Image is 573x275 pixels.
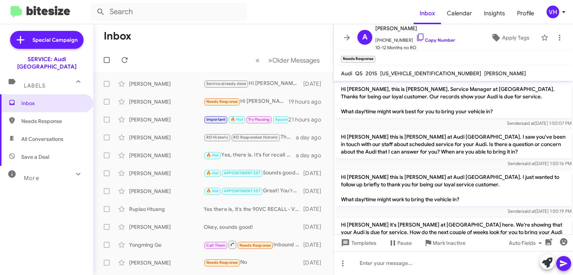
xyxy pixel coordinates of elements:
[341,70,352,77] span: Audi
[204,115,288,124] div: First, do you know your current mileage or an estimate of it? So I can look up which service main...
[522,120,535,126] span: said at
[303,223,327,231] div: [DATE]
[129,205,204,213] div: Rupiao Htuang
[204,151,296,159] div: Yes, there is. It's for recall code: 93R3 SERV_ACT - Compact/Portable Charging System Cable (220V...
[204,205,303,213] div: Yes there is, it's the 90VC RECALL - Virtual Cockpit Instrument Cluster.
[224,171,260,176] span: APPOINTMENT SET
[482,31,537,44] button: Apply Tags
[375,44,455,51] span: 10-12 Months no RO
[204,79,303,88] div: Hi [PERSON_NAME] this is [PERSON_NAME] at Audi [GEOGRAPHIC_DATA]. I wanted to check in with you a...
[502,31,529,44] span: Apply Tags
[441,3,478,24] a: Calendar
[508,208,572,214] span: Sender [DATE] 1:50:19 PM
[206,153,219,158] span: 🔥 Hot
[272,56,320,64] span: Older Messages
[507,120,572,126] span: Sender [DATE] 1:50:07 PM
[129,170,204,177] div: [PERSON_NAME]
[21,117,85,125] span: Needs Response
[416,37,455,43] a: Copy Number
[233,135,278,140] span: RO Responded Historic
[418,236,472,250] button: Mark Inactive
[206,135,228,140] span: RO Historic
[503,236,551,250] button: Auto Fields
[21,153,49,161] span: Save a Deal
[251,53,324,68] nav: Page navigation example
[375,24,455,33] span: [PERSON_NAME]
[397,236,412,250] span: Pause
[10,31,84,49] a: Special Campaign
[508,161,572,166] span: Sender [DATE] 1:50:16 PM
[375,33,455,44] span: [PHONE_NUMBER]
[129,98,204,105] div: [PERSON_NAME]
[268,56,272,65] span: »
[303,170,327,177] div: [DATE]
[239,243,271,248] span: Needs Response
[484,70,526,77] span: [PERSON_NAME]
[32,36,78,44] span: Special Campaign
[382,236,418,250] button: Pause
[129,152,204,159] div: [PERSON_NAME]
[341,56,375,63] small: Needs Response
[129,259,204,266] div: [PERSON_NAME]
[335,82,572,118] p: Hi [PERSON_NAME], this is [PERSON_NAME], Service Manager at [GEOGRAPHIC_DATA]. Thanks for being o...
[206,171,219,176] span: 🔥 Hot
[206,117,226,122] span: Important
[21,99,85,107] span: Inbox
[204,258,303,267] div: No
[129,134,204,141] div: [PERSON_NAME]
[522,208,535,214] span: said at
[433,236,466,250] span: Mark Inactive
[355,70,363,77] span: Q5
[264,53,324,68] button: Next
[547,6,559,18] div: VH
[204,187,303,195] div: Great! You're all set for [DATE] at 2pm. See you then!
[303,241,327,249] div: [DATE]
[414,3,441,24] a: Inbox
[206,189,219,193] span: 🔥 Hot
[206,243,226,248] span: Call Them
[231,117,243,122] span: 🔥 Hot
[288,98,327,105] div: 19 hours ago
[380,70,481,77] span: [US_VEHICLE_IDENTIFICATION_NUMBER]
[204,223,303,231] div: Okay, sounds good!
[509,236,545,250] span: Auto Fields
[366,70,377,77] span: 2015
[21,135,63,143] span: All Conversations
[248,117,270,122] span: Try Pausing
[206,260,238,265] span: Needs Response
[204,240,303,249] div: Inbound Call
[206,81,247,86] span: Service already done
[129,241,204,249] div: Yongming Ge
[335,130,572,158] p: Hi [PERSON_NAME] this is [PERSON_NAME] at Audi [GEOGRAPHIC_DATA]. I saw you've been in touch with...
[204,97,288,106] div: Hi [PERSON_NAME] - thanks for reaching out. Our 'check engine' light recently came on. Can we sch...
[303,259,327,266] div: [DATE]
[334,236,382,250] button: Templates
[522,161,535,166] span: said at
[204,169,303,177] div: Sounds good. Thanks!
[24,82,46,89] span: Labels
[275,117,308,122] span: Appointment Set
[335,170,572,206] p: Hi [PERSON_NAME] this is [PERSON_NAME] at Audi [GEOGRAPHIC_DATA]. I just wanted to follow up brie...
[303,205,327,213] div: [DATE]
[362,31,367,43] span: A
[24,175,39,181] span: More
[335,218,572,246] p: Hi [PERSON_NAME] it's [PERSON_NAME] at [GEOGRAPHIC_DATA] here. We're showing that your Audi is du...
[339,236,376,250] span: Templates
[296,134,327,141] div: a day ago
[206,99,238,104] span: Needs Response
[251,53,264,68] button: Previous
[296,152,327,159] div: a day ago
[129,80,204,88] div: [PERSON_NAME]
[511,3,540,24] a: Profile
[540,6,565,18] button: VH
[129,187,204,195] div: [PERSON_NAME]
[303,187,327,195] div: [DATE]
[478,3,511,24] a: Insights
[303,80,327,88] div: [DATE]
[256,56,260,65] span: «
[288,116,327,123] div: 21 hours ago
